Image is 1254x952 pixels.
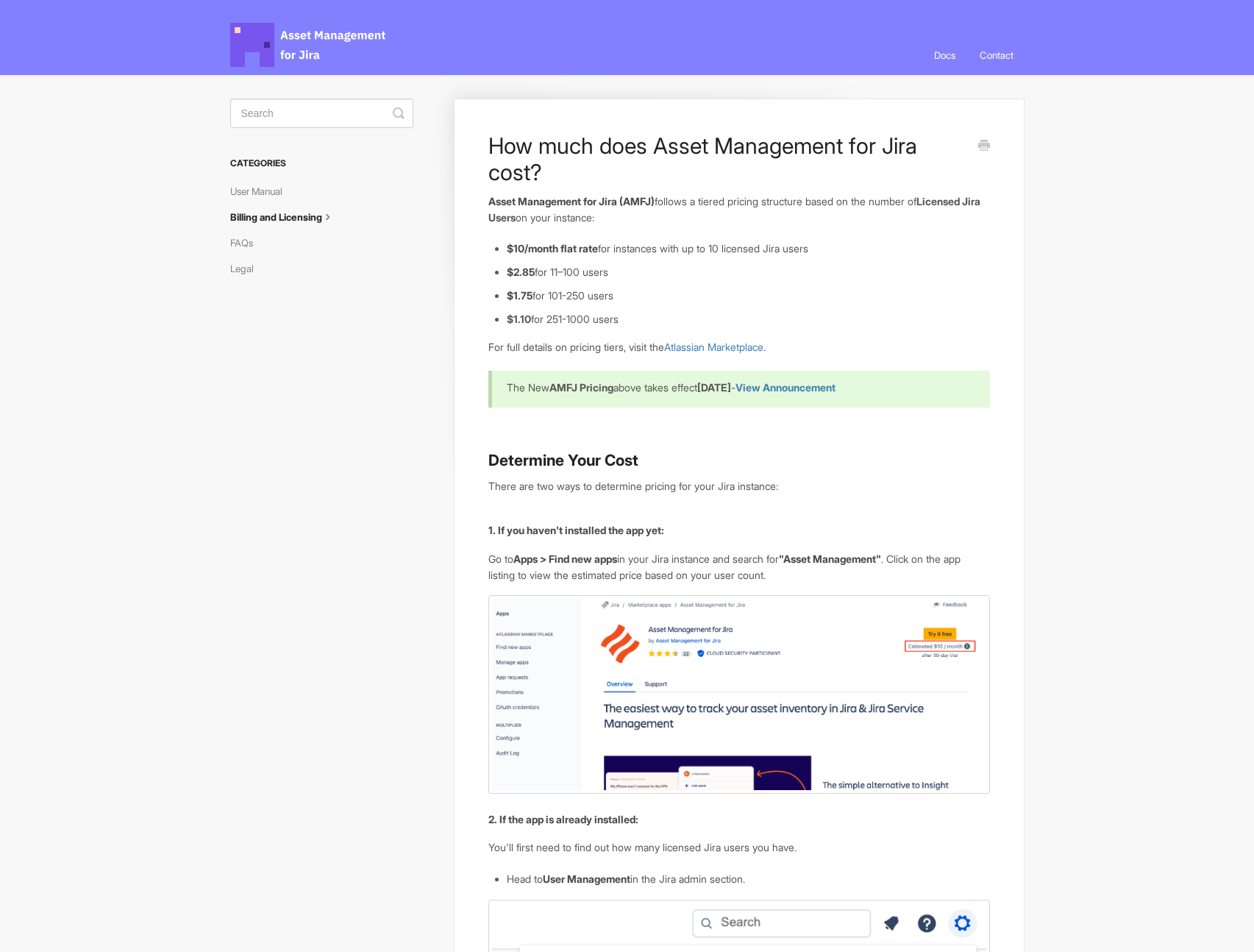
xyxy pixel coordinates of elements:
li: for 11–100 users [507,264,989,280]
b: $1.10 [507,313,531,325]
strong: 2. If the app is already installed: [488,813,638,825]
li: Head to in the Jira admin section. [507,871,989,887]
strong: $2.85 [507,266,535,278]
strong: $1.75 [507,289,532,302]
strong: Asset Management for Jira (AMFJ) [488,195,655,207]
a: Contact [969,35,1025,75]
a: Billing and Licensing [230,205,346,229]
li: for 101-250 users [507,288,989,304]
b: Licensed Jira Users [488,195,980,224]
p: Go to in your Jira instance and search for . Click on the app listing to view the estimated price... [488,551,989,583]
a: Atlassian Marketplace [664,341,763,353]
input: Search [230,99,413,128]
span: Asset Management for Jira Docs [230,23,388,67]
p: You'll first need to find out how many licensed Jira users you have. [488,839,989,856]
strong: Apps > Find new apps [513,553,617,565]
li: for 251-1000 users [507,311,989,327]
h1: How much does Asset Management for Jira cost? [488,132,967,185]
li: for instances with up to 10 licensed Jira users [507,241,989,257]
strong: User Management [543,873,630,885]
strong: $10/month flat rate [507,242,598,255]
b: AMFJ Pricing [549,381,613,394]
p: There are two ways to determine pricing for your Jira instance: [488,478,989,494]
a: View Announcement [735,381,836,394]
a: Print this Article [978,138,990,154]
b: [DATE] [697,381,731,394]
a: User Manual [230,180,293,203]
strong: "Asset Management" [779,553,881,565]
a: FAQs [230,231,264,255]
img: file-ii7wb0yVhN.png [488,595,989,793]
h3: Categories [230,150,413,177]
h3: Determine Your Cost [488,450,989,471]
a: Docs [923,35,966,75]
p: follows a tiered pricing structure based on the number of on your instance: [488,193,989,225]
p: The New above takes effect - [507,380,971,396]
a: Legal [230,257,265,280]
strong: 1. If you haven't installed the app yet: [488,524,664,536]
p: For full details on pricing tiers, visit the . [488,339,989,355]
